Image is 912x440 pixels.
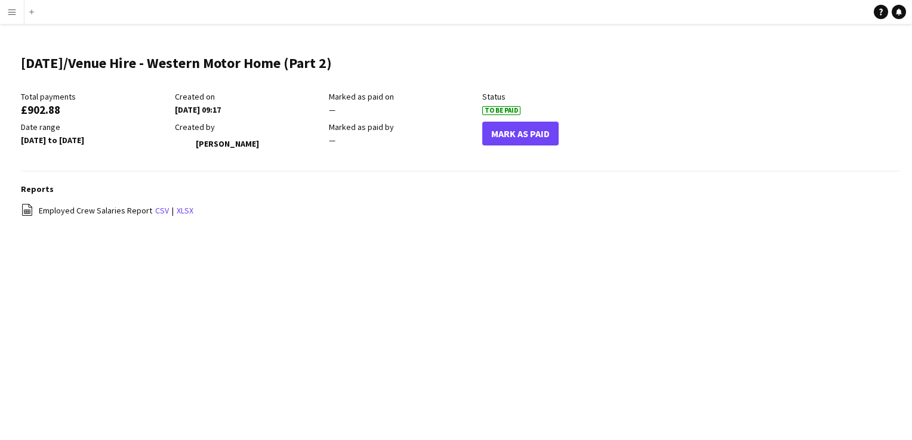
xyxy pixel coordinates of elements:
[21,104,169,115] div: £902.88
[329,104,335,115] span: —
[175,135,323,153] div: [PERSON_NAME]
[155,205,169,216] a: csv
[482,122,559,145] button: Mark As Paid
[21,91,169,102] div: Total payments
[329,135,335,145] span: —
[177,205,193,216] a: xlsx
[482,91,630,102] div: Status
[21,203,900,218] div: |
[21,184,900,194] h3: Reports
[21,135,169,145] div: [DATE] to [DATE]
[21,54,332,72] h1: [DATE]/Venue Hire - Western Motor Home (Part 2)
[329,122,477,132] div: Marked as paid by
[482,106,520,115] span: To Be Paid
[175,104,323,115] div: [DATE] 09:17
[39,205,152,216] span: Employed Crew Salaries Report
[175,91,323,102] div: Created on
[21,122,169,132] div: Date range
[175,122,323,132] div: Created by
[329,91,477,102] div: Marked as paid on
